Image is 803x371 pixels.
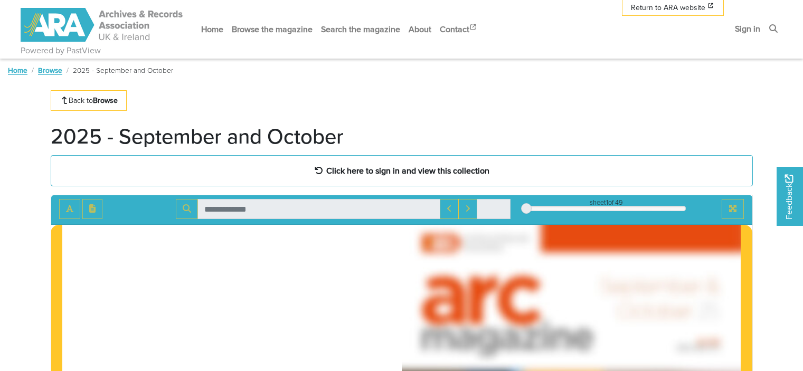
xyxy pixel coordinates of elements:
button: Toggle text selection (Alt+T) [59,199,80,219]
h1: 2025 - September and October [51,123,344,149]
a: Search the magazine [317,15,404,43]
a: Back toBrowse [51,90,127,111]
img: ARA - ARC Magazine | Powered by PastView [21,8,184,42]
a: Contact [436,15,482,43]
span: Feedback [783,175,796,220]
button: Open transcription window [82,199,102,219]
a: Would you like to provide feedback? [777,167,803,226]
span: 1 [606,197,608,207]
a: Browse [38,65,62,75]
button: Full screen mode [722,199,744,219]
a: Powered by PastView [21,44,101,57]
button: Previous Match [440,199,459,219]
a: Browse the magazine [228,15,317,43]
a: Sign in [731,15,764,43]
a: ARA - ARC Magazine | Powered by PastView logo [21,2,184,48]
strong: Click here to sign in and view this collection [326,165,489,176]
button: Next Match [458,199,477,219]
span: 2025 - September and October [73,65,173,75]
strong: Browse [93,95,118,106]
a: Home [8,65,27,75]
input: Search for [197,199,440,219]
button: Search [176,199,198,219]
a: Click here to sign in and view this collection [51,155,753,186]
div: sheet of 49 [526,197,686,207]
a: About [404,15,436,43]
span: Return to ARA website [631,2,705,13]
a: Home [197,15,228,43]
